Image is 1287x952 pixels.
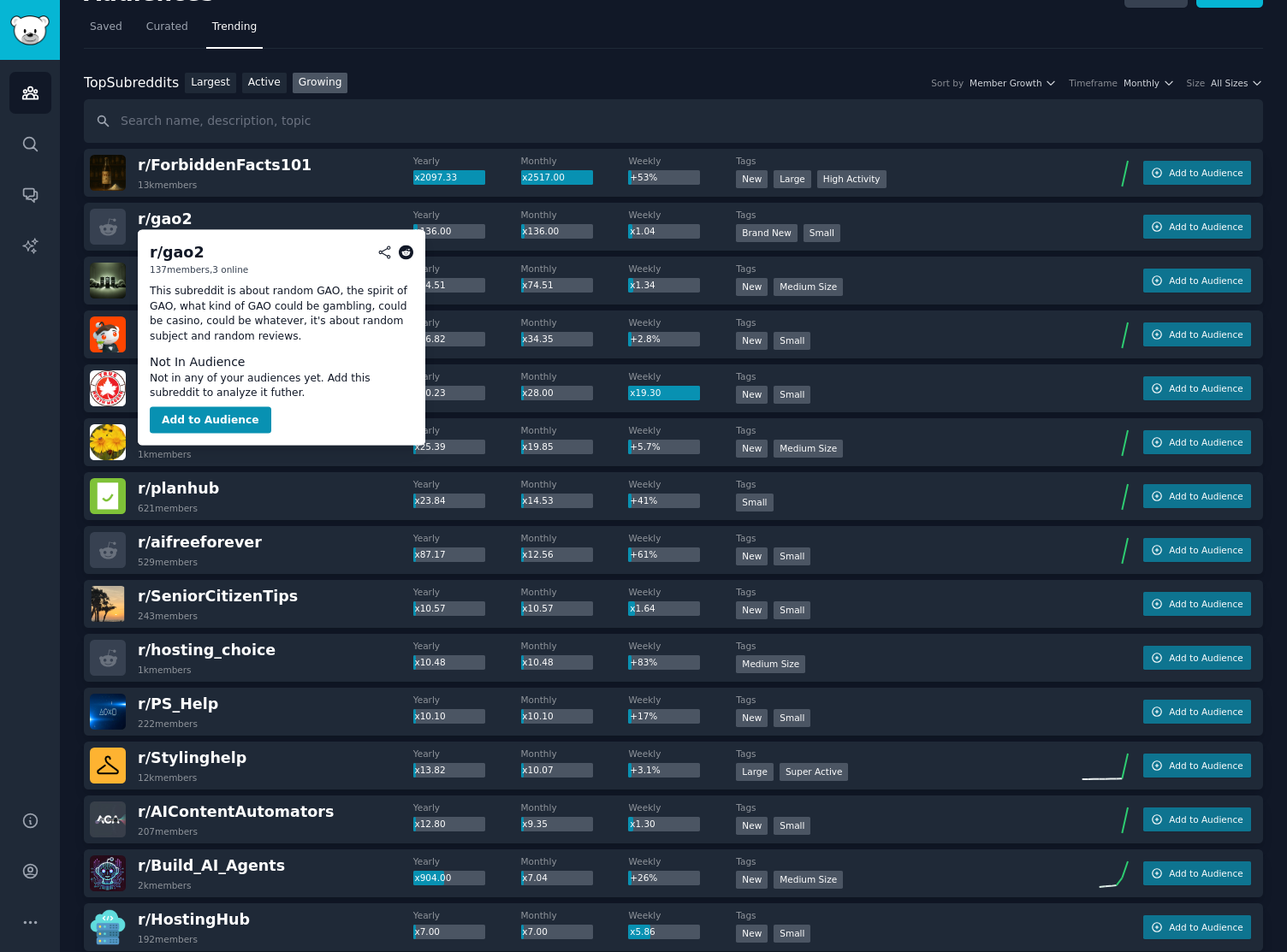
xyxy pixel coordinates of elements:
a: Largest [185,73,236,94]
span: +5.7% [630,441,660,452]
div: New [736,170,768,188]
div: 243 members [138,610,198,622]
span: +83% [630,657,657,667]
dt: Weekly [628,909,736,921]
span: x87.17 [414,549,445,559]
span: +41% [630,495,657,506]
span: Add to Audience [1169,652,1243,664]
img: PS_Help [90,694,126,730]
button: Add to Audience [1143,807,1251,831]
div: 12k members [138,772,197,783]
img: ChatGPT_Occult [90,424,126,460]
a: Active [242,73,287,94]
span: x1.04 [630,226,655,236]
div: Super Active [780,763,849,781]
span: x13.82 [414,765,445,775]
div: Small [774,547,810,565]
div: High Activity [817,170,887,188]
dt: Tags [736,640,1059,652]
span: x9.35 [522,819,548,829]
span: r/ hosting_choice [138,642,276,659]
dt: Yearly [413,478,521,490]
span: x74.51 [522,280,553,290]
span: Member Growth [970,77,1042,89]
dt: Weekly [628,370,736,382]
span: x14.53 [522,495,553,506]
dt: Monthly [521,909,629,921]
span: +2.8% [630,334,660,344]
span: x1.34 [630,280,655,290]
span: +61% [630,549,657,559]
span: x2517.00 [522,172,565,182]
div: 13k members [138,179,197,191]
dt: Monthly [521,370,629,382]
span: x136.00 [522,226,559,236]
span: x25.39 [414,441,445,452]
span: Add to Audience [1169,328,1243,340]
dt: Yearly [413,748,521,760]
dt: Yearly [413,640,521,652]
div: Sort by [931,77,964,89]
span: Add to Audience [1169,867,1243,879]
div: Medium Size [774,871,843,889]
button: Add to Audience [150,406,271,434]
div: New [736,871,768,889]
span: x7.04 [522,872,548,883]
span: x19.30 [630,387,661,398]
div: Small [736,494,773,511]
img: Stylinghelp [90,748,126,783]
div: 621 members [138,502,198,514]
button: Add to Audience [1143,700,1251,724]
span: Add to Audience [1169,221,1243,233]
div: r/ gao2 [150,242,205,263]
div: Small [774,817,810,835]
p: This subreddit is about random GAO, the spirit of GAO, what kind of GAO could be gambling, could ... [150,284,413,344]
span: Add to Audience [1169,598,1243,610]
button: Add to Audience [1143,861,1251,885]
dt: Monthly [521,263,629,275]
span: Monthly [1124,77,1159,89]
span: r/ Build_AI_Agents [138,857,285,874]
span: r/ SeniorCitizenTips [138,588,298,605]
dt: Tags [736,209,1059,221]
button: Add to Audience [1143,592,1251,616]
img: HostingHub [90,909,126,945]
span: x7.00 [522,926,548,937]
dt: Tags [736,694,1059,706]
span: r/ Stylinghelp [138,749,246,766]
div: Large [774,170,811,188]
div: Small [774,386,810,404]
div: New [736,709,768,727]
dt: Monthly [521,209,629,221]
a: Growing [293,73,348,94]
dt: Tags [736,909,1059,921]
dt: Yearly [413,316,521,328]
div: Medium Size [774,278,843,296]
dt: Monthly [521,586,629,598]
span: x30.23 [414,387,445,398]
dt: Yearly [413,155,521,167]
dt: Weekly [628,532,736,544]
div: Medium Size [774,440,843,458]
div: Small [774,709,810,727]
span: x10.57 [522,603,553,613]
span: x1.30 [630,819,655,829]
button: Add to Audience [1143,430,1251,454]
span: Add to Audience [1169,382,1243,394]
dt: Monthly [521,316,629,328]
dd: Not in any of your audiences yet. Add this subreddit to analyze it futher. [150,370,413,400]
span: x7.00 [414,926,440,937]
dt: Yearly [413,532,521,544]
span: Add to Audience [1169,813,1243,825]
button: Add to Audience [1143,215,1251,239]
div: New [736,278,768,296]
span: Add to Audience [1169,706,1243,718]
img: planhub [90,478,126,514]
button: Add to Audience [1143,322,1251,346]
span: r/ gao2 [138,210,193,228]
dt: Tags [736,801,1059,813]
dt: Monthly [521,532,629,544]
div: 192 members [138,933,198,945]
div: Small [774,332,810,350]
span: Add to Audience [1169,760,1243,772]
